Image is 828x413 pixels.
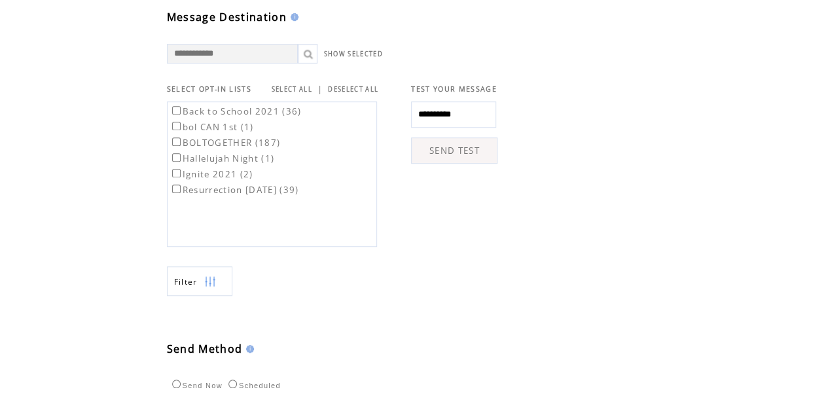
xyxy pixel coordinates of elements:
label: Scheduled [225,382,281,389]
a: SEND TEST [411,137,497,164]
input: Back to School 2021 (36) [172,106,181,115]
img: help.gif [287,13,298,21]
label: Back to School 2021 (36) [170,105,302,117]
label: Resurrection [DATE] (39) [170,184,299,196]
span: Send Method [167,342,243,356]
span: SELECT OPT-IN LISTS [167,84,251,94]
label: Hallelujah Night (1) [170,153,275,164]
img: filters.png [204,267,216,296]
input: Hallelujah Night (1) [172,153,181,162]
label: Send Now [169,382,223,389]
input: Send Now [172,380,181,388]
a: DESELECT ALL [328,85,378,94]
span: Show filters [174,276,198,287]
a: Filter [167,266,232,296]
span: | [317,83,323,95]
input: Resurrection [DATE] (39) [172,185,181,193]
input: Ignite 2021 (2) [172,169,181,177]
label: BOLTOGETHER (187) [170,137,281,149]
img: help.gif [242,345,254,353]
span: Message Destination [167,10,287,24]
input: Scheduled [228,380,237,388]
a: SHOW SELECTED [324,50,383,58]
input: BOLTOGETHER (187) [172,137,181,146]
label: bol CAN 1st (1) [170,121,254,133]
input: bol CAN 1st (1) [172,122,181,130]
span: TEST YOUR MESSAGE [411,84,497,94]
label: Ignite 2021 (2) [170,168,253,180]
a: SELECT ALL [272,85,312,94]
